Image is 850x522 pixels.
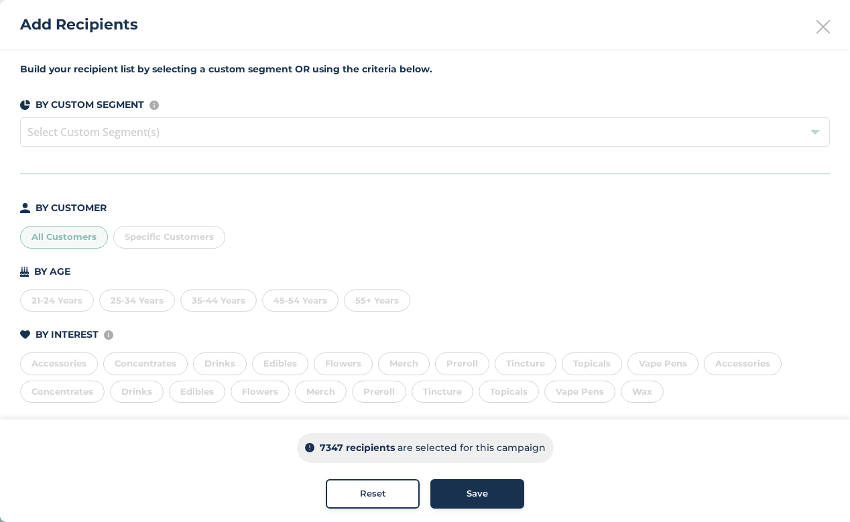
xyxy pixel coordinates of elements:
span: Save [467,487,488,501]
div: 21-24 Years [20,289,94,312]
div: Concentrates [103,352,188,375]
img: icon-info-dark-48f6c5f3.svg [305,444,314,453]
h2: Add Recipients [20,13,138,36]
div: 25-34 Years [99,289,175,312]
p: BY CUSTOM SEGMENT [36,98,144,112]
span: Specific Customers [125,231,214,242]
label: Build your recipient list by selecting a custom segment OR using the criteria below. [20,62,830,76]
div: Topicals [479,381,539,403]
p: BY CUSTOMER [36,201,107,215]
button: Save [430,479,524,509]
div: Tincture [495,352,556,375]
div: All Customers [20,226,108,249]
p: BY TIME [36,419,75,433]
div: Wax [621,381,664,403]
div: Flowers [314,352,373,375]
div: Accessories [20,352,98,375]
img: icon-segments-dark-074adb27.svg [20,100,30,110]
div: Flowers [231,381,290,403]
p: BY AGE [34,265,70,279]
p: 7347 recipients [320,441,395,455]
div: Preroll [435,352,489,375]
div: Merch [295,381,347,403]
div: Drinks [193,352,247,375]
div: Accessories [704,352,782,375]
span: Reset [360,487,386,501]
div: Topicals [562,352,622,375]
img: icon-info-236977d2.svg [104,330,113,340]
div: Tincture [412,381,473,403]
img: icon-person-dark-ced50e5f.svg [20,203,30,213]
img: icon-info-236977d2.svg [149,101,159,110]
div: Vape Pens [544,381,615,403]
div: Edibles [252,352,308,375]
div: 35-44 Years [180,289,257,312]
img: icon-heart-dark-29e6356f.svg [20,330,30,340]
div: 55+ Years [344,289,410,312]
div: Merch [378,352,430,375]
img: icon-cake-93b2a7b5.svg [20,267,29,277]
div: Vape Pens [627,352,699,375]
p: BY INTEREST [36,328,99,342]
div: Preroll [352,381,406,403]
button: Reset [326,479,420,509]
div: Concentrates [20,381,105,403]
div: Drinks [110,381,164,403]
p: are selected for this campaign [398,441,546,455]
div: Edibles [169,381,225,403]
div: 45-54 Years [262,289,339,312]
iframe: Chat Widget [783,458,850,522]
